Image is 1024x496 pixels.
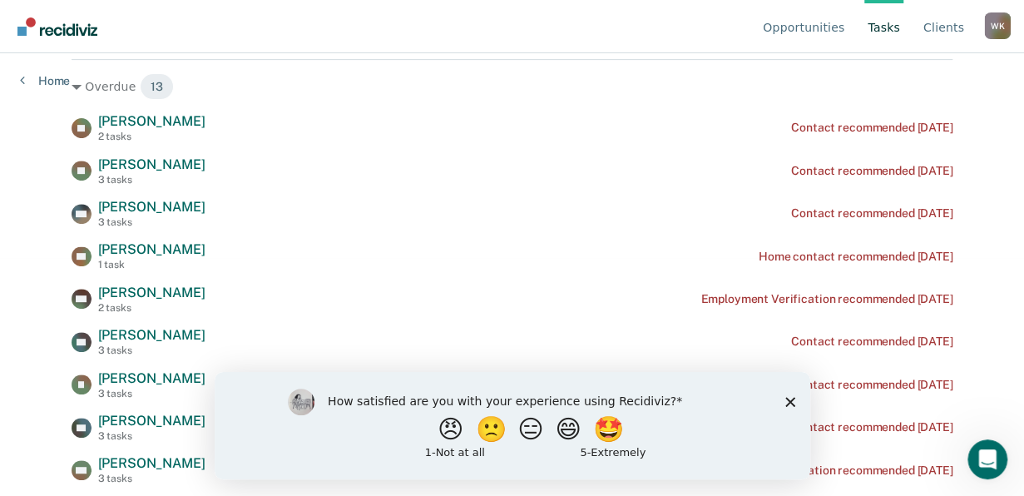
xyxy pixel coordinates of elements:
[791,378,952,392] div: Contact recommended [DATE]
[98,216,205,228] div: 3 tasks
[98,241,205,257] span: [PERSON_NAME]
[98,430,205,442] div: 3 tasks
[20,73,70,88] a: Home
[700,292,952,306] div: Employment Verification recommended [DATE]
[98,199,205,215] span: [PERSON_NAME]
[791,206,952,221] div: Contact recommended [DATE]
[98,413,205,429] span: [PERSON_NAME]
[98,455,205,471] span: [PERSON_NAME]
[967,439,1007,479] iframe: Intercom live chat
[791,420,952,434] div: Contact recommended [DATE]
[215,372,810,479] iframe: Survey by Kim from Recidiviz
[72,73,953,100] div: Overdue 13
[984,12,1011,39] div: W K
[98,174,205,186] div: 3 tasks
[98,131,205,142] div: 2 tasks
[98,345,205,356] div: 3 tasks
[98,156,205,172] span: [PERSON_NAME]
[759,250,953,264] div: Home contact recommended [DATE]
[140,73,174,100] span: 13
[98,388,205,399] div: 3 tasks
[17,17,97,36] img: Recidiviz
[98,370,205,386] span: [PERSON_NAME]
[98,259,205,270] div: 1 task
[791,121,952,135] div: Contact recommended [DATE]
[984,12,1011,39] button: Profile dropdown button
[791,164,952,178] div: Contact recommended [DATE]
[98,113,205,129] span: [PERSON_NAME]
[98,302,205,314] div: 2 tasks
[98,473,205,484] div: 3 tasks
[98,327,205,343] span: [PERSON_NAME]
[98,285,205,300] span: [PERSON_NAME]
[700,464,952,478] div: Employment Verification recommended [DATE]
[791,335,952,349] div: Contact recommended [DATE]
